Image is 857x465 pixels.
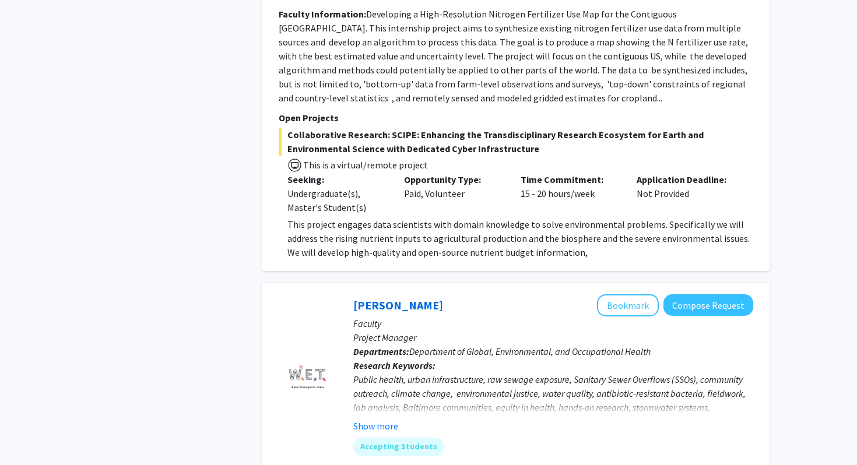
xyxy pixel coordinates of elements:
fg-read-more: Developing a High-Resolution Nitrogen Fertilizer Use Map for the Contiguous [GEOGRAPHIC_DATA]. Th... [279,8,750,104]
button: Compose Request to Shachar Gazit-Rosenthal [663,294,753,316]
p: This project engages data scientists with domain knowledge to solve environmental problems. Speci... [287,217,753,259]
p: Time Commitment: [521,172,620,186]
div: 15 - 20 hours/week [512,172,628,214]
b: Departments: [353,346,409,357]
iframe: Chat [9,413,50,456]
p: Application Deadline: [637,172,736,186]
p: Opportunity Type: [404,172,503,186]
div: Not Provided [628,172,744,214]
p: Open Projects [279,111,753,125]
div: Undergraduate(s), Master's Student(s) [287,186,387,214]
p: Seeking: [287,172,387,186]
b: Research Keywords: [353,360,435,371]
button: Add Shachar Gazit-Rosenthal to Bookmarks [597,294,659,316]
mat-chip: Accepting Students [353,438,444,456]
a: [PERSON_NAME] [353,298,443,312]
b: Faculty Information: [279,8,366,20]
p: Project Manager [353,330,753,344]
span: Department of Global, Environmental, and Occupational Health [409,346,651,357]
div: Public health, urban infrastructure, raw sewage exposure, Sanitary Sewer Overflows (SSOs), commun... [353,372,753,428]
p: Faculty [353,316,753,330]
button: Show more [353,419,398,433]
span: This is a virtual/remote project [302,159,428,171]
span: Collaborative Research: SCIPE: Enhancing the Transdisciplinary Research Ecosystem for Earth and E... [279,128,753,156]
div: Paid, Volunteer [395,172,512,214]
